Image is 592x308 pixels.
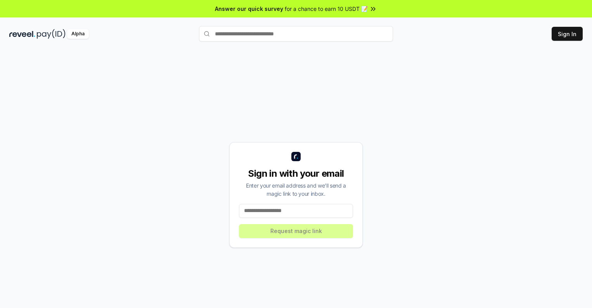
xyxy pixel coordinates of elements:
[285,5,368,13] span: for a chance to earn 10 USDT 📝
[239,181,353,198] div: Enter your email address and we’ll send a magic link to your inbox.
[67,29,89,39] div: Alpha
[291,152,301,161] img: logo_small
[9,29,35,39] img: reveel_dark
[239,167,353,180] div: Sign in with your email
[215,5,283,13] span: Answer our quick survey
[37,29,66,39] img: pay_id
[552,27,583,41] button: Sign In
